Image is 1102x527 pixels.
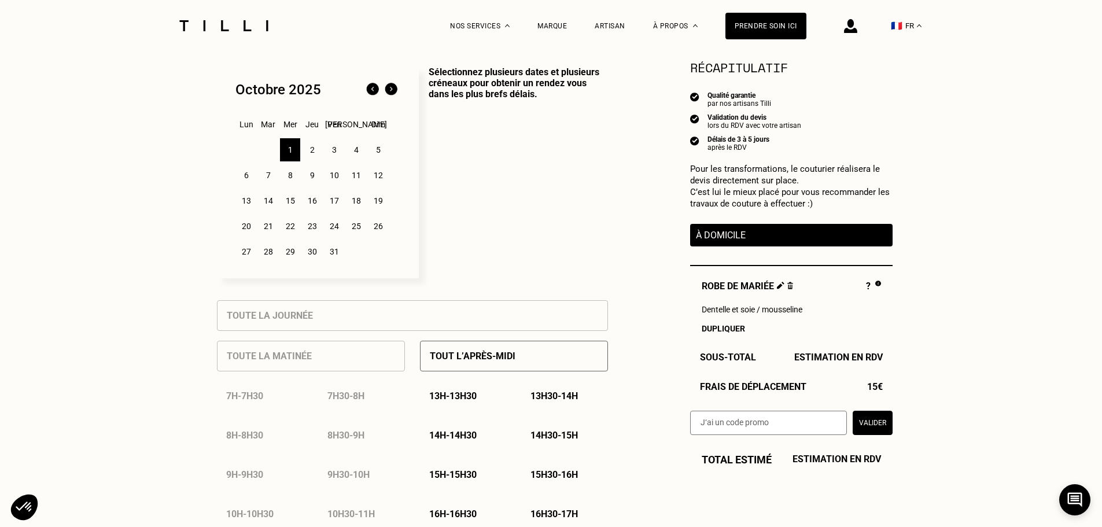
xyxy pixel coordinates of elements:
[530,508,578,519] p: 16h30 - 17h
[429,469,477,480] p: 15h - 15h30
[258,240,278,263] div: 28
[693,24,698,27] img: Menu déroulant à propos
[302,138,322,161] div: 2
[707,135,769,143] div: Délais de 3 à 5 jours
[235,82,321,98] div: Octobre 2025
[280,189,300,212] div: 15
[595,22,625,30] a: Artisan
[690,58,893,77] section: Récapitulatif
[707,99,771,108] div: par nos artisans Tilli
[429,508,477,519] p: 16h - 16h30
[530,430,578,441] p: 14h30 - 15h
[690,411,847,435] input: J‘ai un code promo
[707,143,769,152] div: après le RDV
[236,189,256,212] div: 13
[429,430,477,441] p: 14h - 14h30
[324,240,344,263] div: 31
[236,164,256,187] div: 6
[844,19,857,33] img: icône connexion
[382,80,400,99] img: Mois suivant
[258,215,278,238] div: 21
[302,215,322,238] div: 23
[175,20,272,31] img: Logo du service de couturière Tilli
[302,164,322,187] div: 9
[368,164,388,187] div: 12
[707,91,771,99] div: Qualité garantie
[346,138,366,161] div: 4
[430,351,515,362] p: Tout l’après-midi
[777,282,784,289] img: Éditer
[702,281,794,293] span: Robe de mariée
[875,281,880,286] img: Pourquoi le prix est indéfini ?
[702,324,881,333] div: Dupliquer
[324,215,344,238] div: 24
[236,215,256,238] div: 20
[346,189,366,212] div: 18
[258,164,278,187] div: 7
[280,138,300,161] div: 1
[280,240,300,263] div: 29
[794,352,883,363] span: Estimation en RDV
[891,20,902,31] span: 🇫🇷
[917,24,922,27] img: menu déroulant
[690,454,893,466] div: Total estimé
[280,164,300,187] div: 8
[696,230,887,241] p: À domicile
[530,469,578,480] p: 15h30 - 16h
[537,22,567,30] a: Marque
[302,189,322,212] div: 16
[690,91,699,102] img: icon list info
[419,67,608,278] p: Sélectionnez plusieurs dates et plusieurs créneaux pour obtenir un rendez vous dans les plus bref...
[324,138,344,161] div: 3
[346,164,366,187] div: 11
[725,13,806,39] a: Prendre soin ici
[690,135,699,146] img: icon list info
[368,215,388,238] div: 26
[368,189,388,212] div: 19
[866,281,880,293] div: ?
[280,215,300,238] div: 22
[793,454,881,466] span: Estimation en RDV
[707,113,801,121] div: Validation du devis
[787,282,794,289] img: Supprimer
[530,390,578,401] p: 13h30 - 14h
[324,164,344,187] div: 10
[702,305,802,314] span: Dentelle et soie / mousseline
[505,24,510,27] img: Menu déroulant
[707,121,801,130] div: lors du RDV avec votre artisan
[302,240,322,263] div: 30
[429,390,477,401] p: 13h - 13h30
[346,215,366,238] div: 25
[690,352,893,363] div: Sous-Total
[690,381,893,392] div: Frais de déplacement
[690,163,893,209] p: Pour les transformations, le couturier réalisera le devis directement sur place. C’est lui le mie...
[690,113,699,124] img: icon list info
[258,189,278,212] div: 14
[368,138,388,161] div: 5
[236,240,256,263] div: 27
[324,189,344,212] div: 17
[867,381,883,392] span: 15€
[853,411,893,435] button: Valider
[363,80,382,99] img: Mois précédent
